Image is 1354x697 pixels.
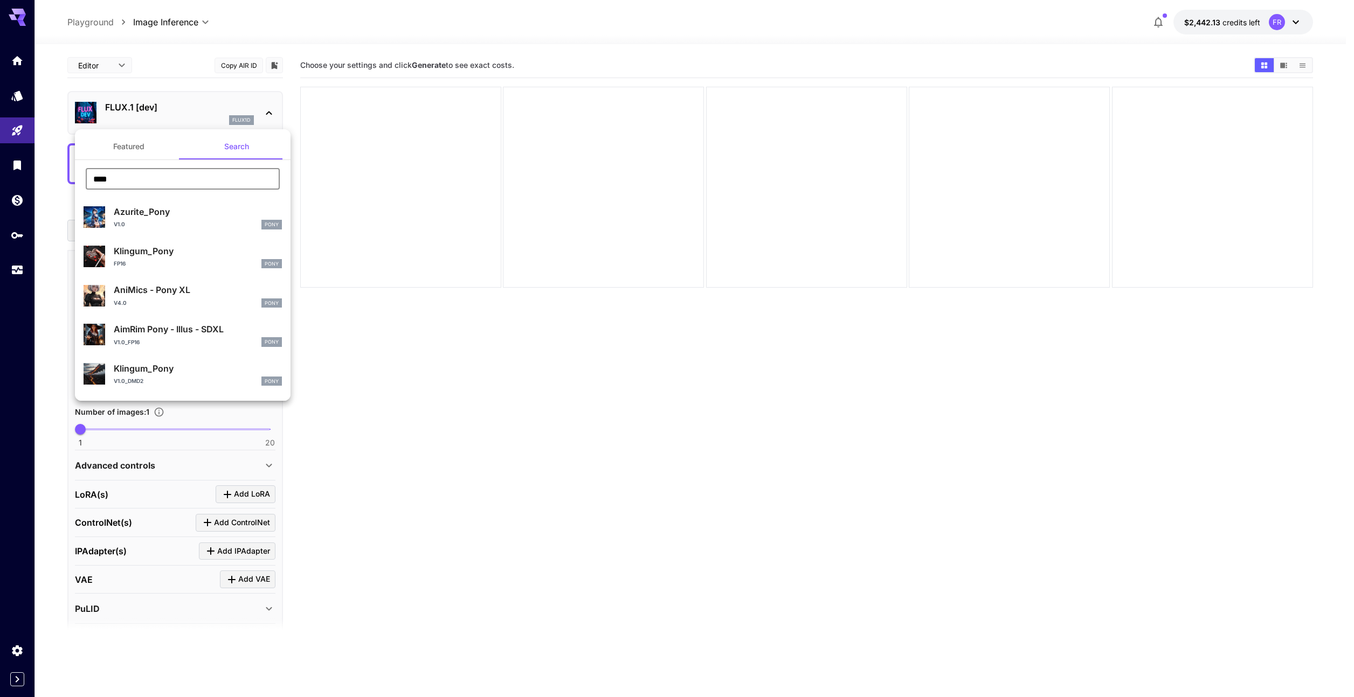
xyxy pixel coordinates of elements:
p: FP16 [114,260,126,268]
div: AniMics - Pony XLv4.0Pony [84,279,282,312]
div: Klingum_Ponyv1.0_DMD2Pony [84,358,282,391]
p: Pony [265,260,279,268]
button: Search [183,134,291,159]
p: v1.0 [114,220,125,228]
div: Klingum_PonyFP16Pony [84,240,282,273]
p: v1.0_DMD2 [114,377,143,385]
p: v1.0_FP16 [114,338,140,346]
p: Pony [265,378,279,385]
p: Pony [265,338,279,346]
div: Azurite_Ponyv1.0Pony [84,201,282,234]
button: Featured [75,134,183,159]
div: AimRim Pony - Illus - SDXLv1.0_FP16Pony [84,318,282,351]
p: AimRim Pony - Illus - SDXL [114,323,282,336]
p: Pony [265,299,279,307]
p: Klingum_Pony [114,245,282,257]
p: Pony [265,221,279,228]
p: AniMics - Pony XL [114,283,282,296]
p: Azurite_Pony [114,205,282,218]
p: Klingum_Pony [114,362,282,375]
p: v4.0 [114,299,127,307]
